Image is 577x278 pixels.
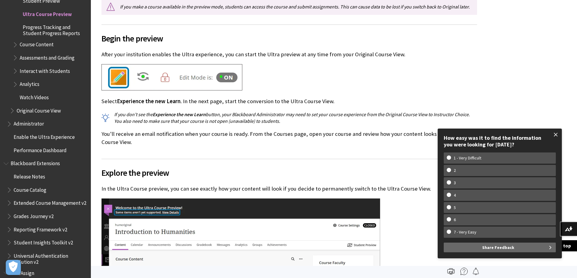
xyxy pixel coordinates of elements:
[447,155,488,161] w-span: 1 - Very Difficult
[101,166,477,179] span: Explore the preview
[4,159,87,265] nav: Book outline for Blackboard Extensions
[20,79,39,87] span: Analytics
[482,243,514,252] span: Share Feedback
[23,22,87,36] span: Progress Tracking and Student Progress Reports
[20,53,75,61] span: Assessments and Grading
[14,251,87,265] span: Universal Authentication Solution v2
[447,205,463,210] w-span: 5
[101,32,477,45] span: Begin the preview
[444,243,556,252] button: Share Feedback
[14,172,45,180] span: Release Notes
[14,224,67,233] span: Reporting Framework v2
[472,268,479,275] img: Follow this page
[101,51,477,58] p: After your institution enables the Ultra experience, you can start the Ultra preview at any time ...
[447,180,463,185] w-span: 3
[14,119,44,127] span: Administrator
[101,130,477,146] p: You'll receive an email notification when your course is ready. From the Courses page, open your ...
[447,230,483,235] w-span: 7 - Very Easy
[20,40,54,48] span: Course Content
[447,168,463,173] w-span: 2
[20,66,70,74] span: Interact with Students
[447,268,455,275] img: Print
[14,132,75,140] span: Enable the Ultra Experience
[101,97,477,105] p: Select . In the next page, start the conversion to the Ultra Course View.
[11,268,34,276] span: SafeAssign
[444,135,556,148] div: How easy was it to find the information you were looking for [DATE]?
[101,111,477,125] p: If you don’t see the button, your Blackboard Administrator may need to set your course experience...
[447,217,463,222] w-span: 6
[17,106,61,114] span: Original Course View
[11,159,60,167] span: Blackboard Extensions
[460,268,468,275] img: More help
[14,211,54,219] span: Grades Journey v2
[23,9,72,17] span: Ultra Course Preview
[101,64,242,90] img: The icon for Ultra Course Preview is highlighted, which appears as a pencil with an orange backgr...
[14,198,86,206] span: Extended Course Management v2
[101,185,477,193] p: In the Ultra Course preview, you can see exactly how your content will look if you decide to perm...
[6,260,21,275] button: Open Preferences
[117,98,181,105] span: Experience the new Learn
[14,185,46,193] span: Course Catalog
[447,193,463,198] w-span: 4
[20,92,49,100] span: Watch Videos
[153,111,206,117] span: Experience the new Learn
[14,145,67,153] span: Performance Dashboard
[14,237,73,246] span: Student Insights Toolkit v2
